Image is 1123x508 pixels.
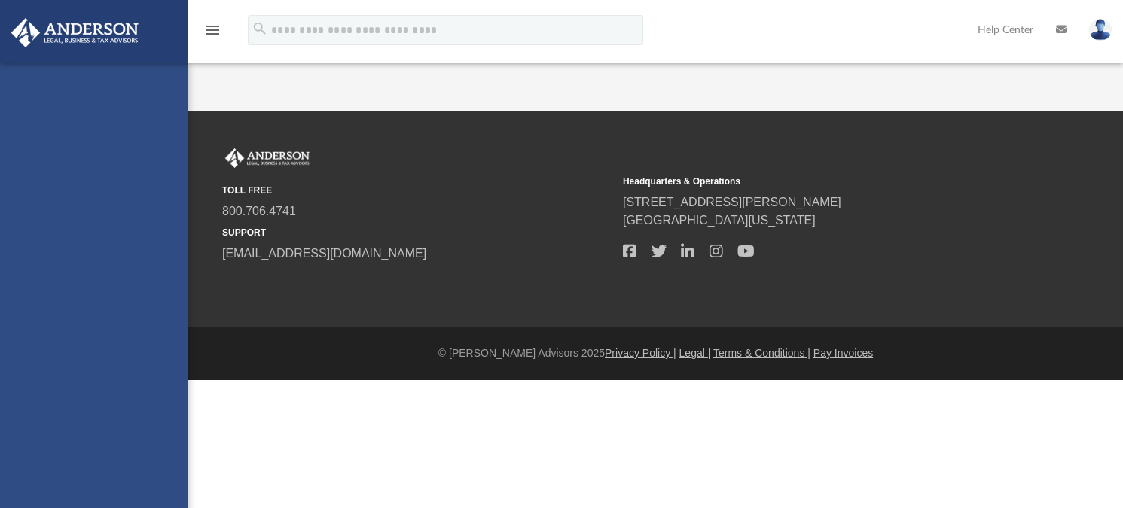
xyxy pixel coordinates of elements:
[252,20,268,37] i: search
[1089,19,1112,41] img: User Pic
[713,347,810,359] a: Terms & Conditions |
[222,247,426,260] a: [EMAIL_ADDRESS][DOMAIN_NAME]
[679,347,711,359] a: Legal |
[222,148,313,168] img: Anderson Advisors Platinum Portal
[623,175,1013,188] small: Headquarters & Operations
[7,18,143,47] img: Anderson Advisors Platinum Portal
[222,226,612,239] small: SUPPORT
[203,21,221,39] i: menu
[605,347,676,359] a: Privacy Policy |
[222,184,612,197] small: TOLL FREE
[222,205,296,217] a: 800.706.4741
[623,214,816,227] a: [GEOGRAPHIC_DATA][US_STATE]
[188,345,1123,361] div: © [PERSON_NAME] Advisors 2025
[813,347,873,359] a: Pay Invoices
[203,29,221,39] a: menu
[623,196,841,208] a: [STREET_ADDRESS][PERSON_NAME]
